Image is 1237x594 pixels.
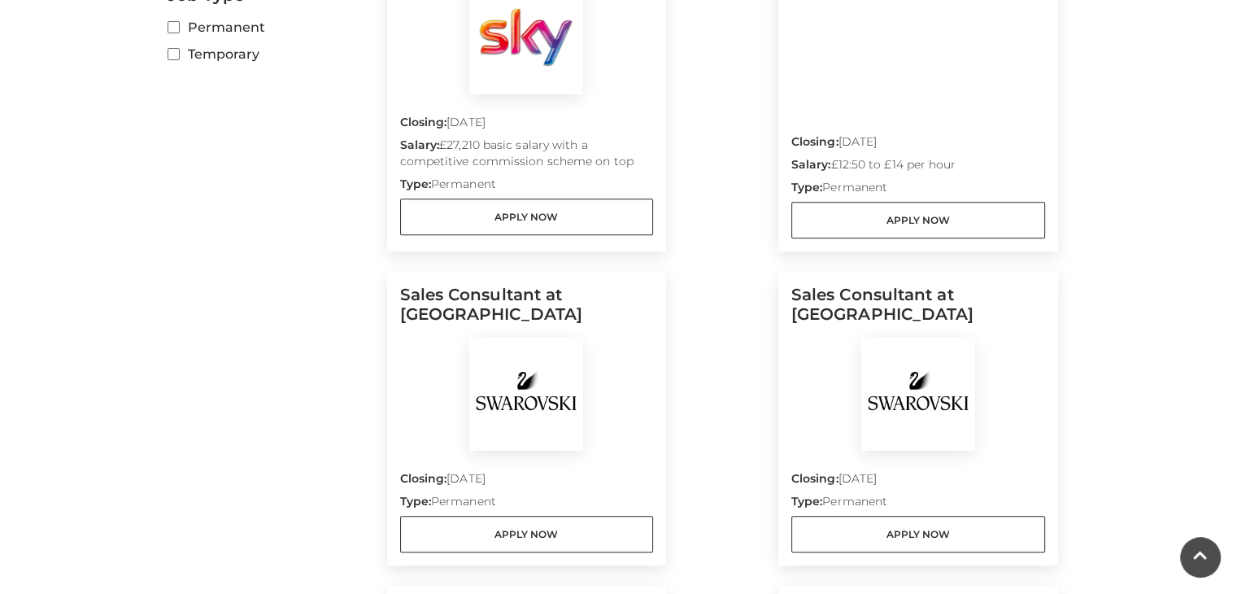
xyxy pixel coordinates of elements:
p: Permanent [400,176,654,199]
strong: Salary: [791,157,831,172]
strong: Type: [400,177,431,191]
img: Swarovski [861,337,975,451]
a: Apply Now [791,202,1045,238]
a: Apply Now [400,516,654,553]
p: [DATE] [400,470,654,493]
h5: Sales Consultant at [GEOGRAPHIC_DATA] [791,285,1045,337]
p: £27,210 basic salary with a competitive commission scheme on top [400,137,654,176]
a: Apply Now [400,199,654,235]
img: Swarovski [469,337,583,451]
strong: Type: [400,494,431,509]
strong: Closing: [791,134,838,149]
label: Temporary [168,44,375,64]
strong: Closing: [400,115,447,129]
a: Apply Now [791,516,1045,553]
strong: Closing: [400,471,447,486]
p: £12:50 to £14 per hour [791,156,1045,179]
p: [DATE] [791,133,1045,156]
strong: Type: [791,494,822,509]
p: [DATE] [400,114,654,137]
p: Permanent [791,179,1045,202]
h5: Sales Consultant at [GEOGRAPHIC_DATA] [400,285,654,337]
label: Permanent [168,17,375,37]
strong: Closing: [791,471,838,486]
p: Permanent [400,493,654,516]
p: [DATE] [791,470,1045,493]
p: Permanent [791,493,1045,516]
strong: Type: [791,180,822,194]
strong: Salary: [400,138,440,152]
